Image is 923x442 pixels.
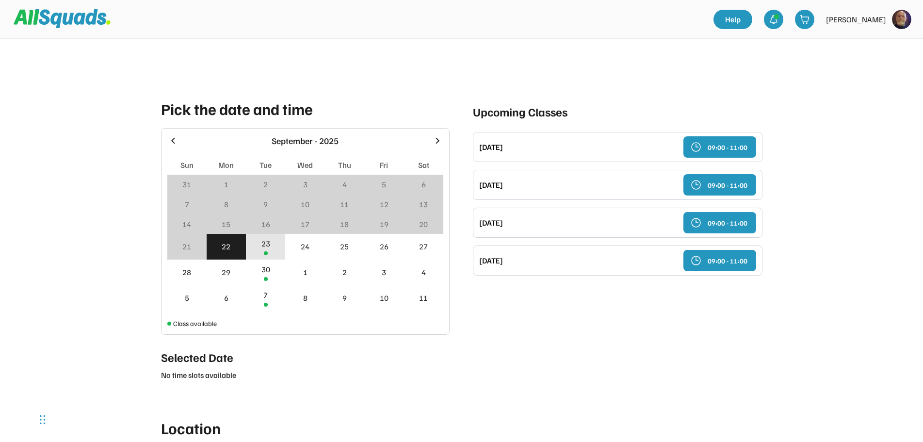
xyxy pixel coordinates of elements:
div: Tue [259,159,272,171]
div: 09:00 - 11:00 [708,180,747,190]
div: Fri [380,159,388,171]
img: shopping-cart-01%20%281%29.svg [800,15,810,24]
div: Thu [338,159,351,171]
div: 15 [222,218,230,230]
div: 1 [224,179,228,190]
div: 12 [380,198,389,210]
div: 14 [182,218,191,230]
div: 28 [182,266,191,278]
div: 6 [224,292,228,304]
a: Help [713,10,752,29]
div: Pick the date and time [161,97,450,120]
div: 3 [303,179,308,190]
div: [DATE] [479,217,678,229]
div: [DATE] [479,179,678,191]
div: 9 [342,292,347,304]
div: Sun [180,159,194,171]
div: September - 2025 [184,134,427,147]
div: Class available [173,318,217,328]
div: Sat [418,159,429,171]
div: 17 [301,218,309,230]
div: 27 [419,241,428,252]
div: 26 [380,241,389,252]
div: 24 [301,241,309,252]
div: 29 [222,266,230,278]
div: 8 [224,198,228,210]
div: 09:00 - 11:00 [708,218,747,228]
div: No time slots available [161,370,450,380]
div: 4 [342,179,347,190]
div: 2 [342,266,347,278]
div: 10 [301,198,309,210]
div: 19 [380,218,389,230]
div: 25 [340,241,349,252]
img: Squad%20Logo.svg [14,9,111,28]
div: 5 [185,292,189,304]
div: Wed [297,159,313,171]
div: 5 [382,179,386,190]
div: 11 [419,292,428,304]
div: 6 [421,179,426,190]
div: 2 [263,179,268,190]
div: 18 [340,218,349,230]
div: 8 [303,292,308,304]
div: 1 [303,266,308,278]
img: https%3A%2F%2F94044dc9e5d3b3599ffa5e2d56a015ce.cdn.bubble.io%2Ff1754194962813x332923704782333700%... [892,10,911,29]
img: bell-03%20%281%29.svg [769,15,778,24]
div: 09:00 - 11:00 [708,256,747,266]
div: 9 [263,198,268,210]
div: [DATE] [479,141,678,153]
div: 4 [421,266,426,278]
div: 7 [263,289,268,301]
div: 21 [182,241,191,252]
div: 11 [340,198,349,210]
div: 7 [185,198,189,210]
div: [DATE] [479,255,678,266]
div: Location [161,416,762,440]
div: Mon [218,159,234,171]
div: 3 [382,266,386,278]
div: 20 [419,218,428,230]
div: 30 [261,263,270,275]
div: 23 [261,238,270,249]
div: 22 [222,241,230,252]
div: 13 [419,198,428,210]
div: 10 [380,292,389,304]
div: Upcoming Classes [473,103,762,120]
div: 16 [261,218,270,230]
div: 31 [182,179,191,190]
div: Selected Date [161,348,450,366]
div: 09:00 - 11:00 [708,142,747,152]
div: [PERSON_NAME] [826,14,886,25]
